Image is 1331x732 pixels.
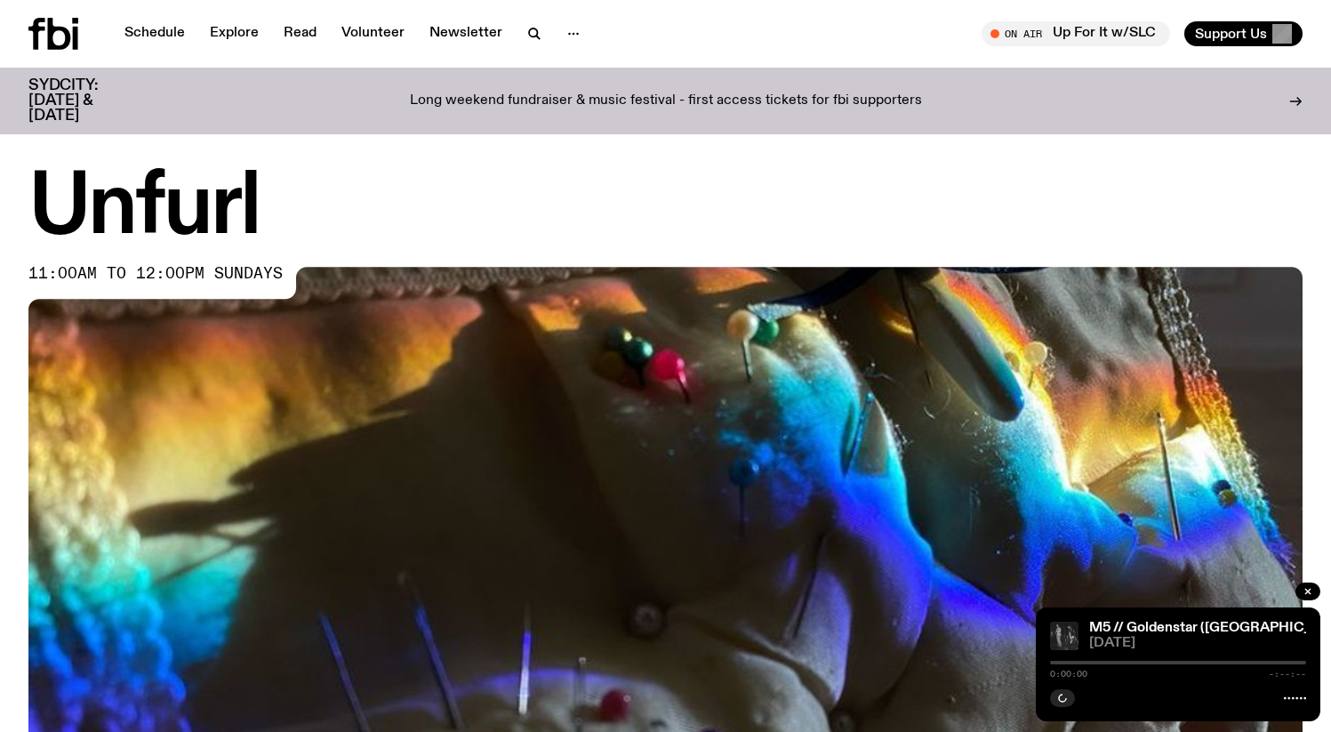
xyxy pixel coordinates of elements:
[419,21,513,46] a: Newsletter
[1195,26,1267,42] span: Support Us
[28,78,142,124] h3: SYDCITY: [DATE] & [DATE]
[199,21,269,46] a: Explore
[114,21,196,46] a: Schedule
[982,21,1170,46] button: On AirUp For It w/SLC
[331,21,415,46] a: Volunteer
[410,93,922,109] p: Long weekend fundraiser & music festival - first access tickets for fbi supporters
[28,169,1303,249] h1: Unfurl
[28,267,283,281] span: 11:00am to 12:00pm sundays
[1184,21,1303,46] button: Support Us
[1089,637,1306,650] span: [DATE]
[273,21,327,46] a: Read
[1269,670,1306,679] span: -:--:--
[1050,670,1087,679] span: 0:00:00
